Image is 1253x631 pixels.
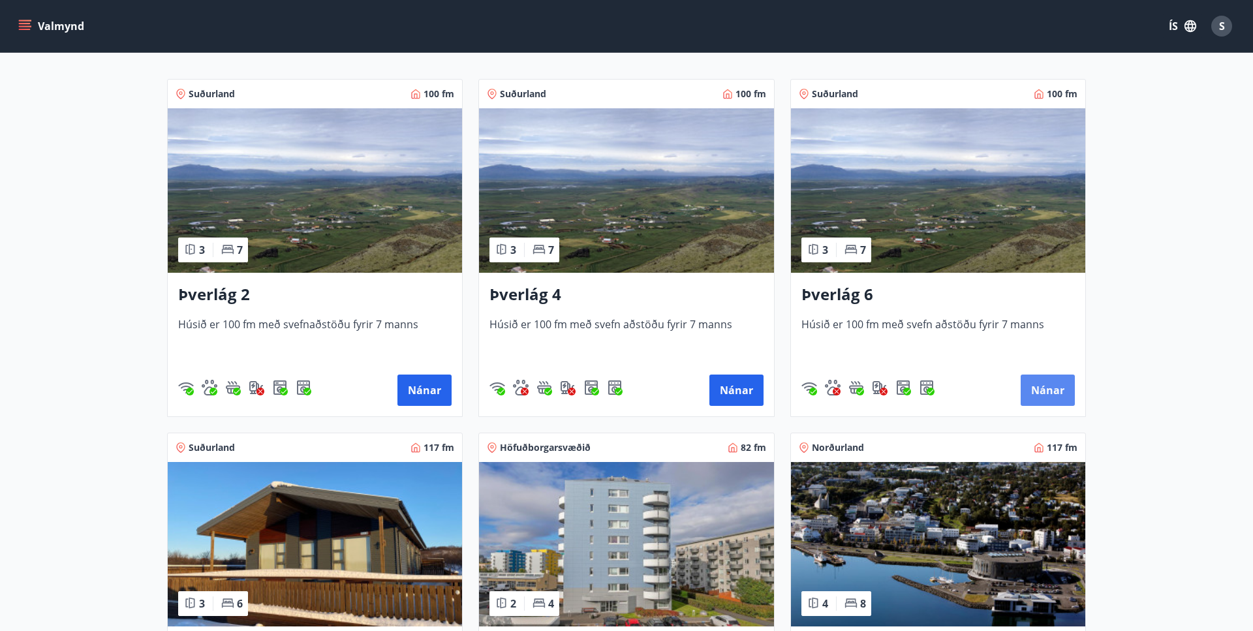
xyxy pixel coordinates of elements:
span: Húsið er 100 fm með svefnaðstöðu fyrir 7 manns [178,317,452,360]
img: Paella dish [791,462,1085,626]
img: hddCLTAnxqFUMr1fxmbGG8zWilo2syolR0f9UjPn.svg [607,380,623,395]
span: Húsið er 100 fm með svefn aðstöðu fyrir 7 manns [489,317,763,360]
span: 100 fm [735,87,766,100]
span: S [1219,19,1225,33]
span: 3 [199,596,205,611]
img: hddCLTAnxqFUMr1fxmbGG8zWilo2syolR0f9UjPn.svg [296,380,311,395]
img: Paella dish [479,462,773,626]
span: 82 fm [741,441,766,454]
div: Hleðslustöð fyrir rafbíla [560,380,576,395]
img: Paella dish [168,462,462,626]
img: Paella dish [168,108,462,273]
span: 3 [199,243,205,257]
h3: Þverlág 6 [801,283,1075,307]
img: Dl16BY4EX9PAW649lg1C3oBuIaAsR6QVDQBO2cTm.svg [583,380,599,395]
span: 100 fm [1047,87,1077,100]
div: Gæludýr [513,380,529,395]
span: 7 [237,243,243,257]
span: Suðurland [189,441,235,454]
span: Suðurland [189,87,235,100]
div: Hleðslustöð fyrir rafbíla [872,380,888,395]
span: Norðurland [812,441,864,454]
img: HJRyFFsYp6qjeUYhR4dAD8CaCEsnIFYZ05miwXoh.svg [801,380,817,395]
span: 100 fm [424,87,454,100]
img: HJRyFFsYp6qjeUYhR4dAD8CaCEsnIFYZ05miwXoh.svg [489,380,505,395]
span: 2 [510,596,516,611]
span: 8 [860,596,866,611]
div: Þráðlaust net [801,380,817,395]
img: nH7E6Gw2rvWFb8XaSdRp44dhkQaj4PJkOoRYItBQ.svg [872,380,888,395]
img: Paella dish [479,108,773,273]
img: nH7E6Gw2rvWFb8XaSdRp44dhkQaj4PJkOoRYItBQ.svg [560,380,576,395]
span: 117 fm [1047,441,1077,454]
span: Suðurland [500,87,546,100]
img: Dl16BY4EX9PAW649lg1C3oBuIaAsR6QVDQBO2cTm.svg [895,380,911,395]
div: Þurrkari [296,380,311,395]
img: nH7E6Gw2rvWFb8XaSdRp44dhkQaj4PJkOoRYItBQ.svg [249,380,264,395]
div: Gæludýr [202,380,217,395]
span: Höfuðborgarsvæðið [500,441,591,454]
img: h89QDIuHlAdpqTriuIvuEWkTH976fOgBEOOeu1mi.svg [536,380,552,395]
span: 117 fm [424,441,454,454]
div: Þvottavél [583,380,599,395]
div: Heitur pottur [225,380,241,395]
img: hddCLTAnxqFUMr1fxmbGG8zWilo2syolR0f9UjPn.svg [919,380,935,395]
span: Suðurland [812,87,858,100]
span: Húsið er 100 fm með svefn aðstöðu fyrir 7 manns [801,317,1075,360]
div: Þurrkari [919,380,935,395]
img: HJRyFFsYp6qjeUYhR4dAD8CaCEsnIFYZ05miwXoh.svg [178,380,194,395]
div: Þráðlaust net [489,380,505,395]
img: pxcaIm5dSOV3FS4whs1soiYWTwFQvksT25a9J10C.svg [513,380,529,395]
span: 6 [237,596,243,611]
h3: Þverlág 4 [489,283,763,307]
div: Þvottavél [272,380,288,395]
img: Dl16BY4EX9PAW649lg1C3oBuIaAsR6QVDQBO2cTm.svg [272,380,288,395]
span: 4 [822,596,828,611]
div: Þráðlaust net [178,380,194,395]
button: S [1206,10,1237,42]
span: 7 [548,243,554,257]
div: Heitur pottur [848,380,864,395]
img: pxcaIm5dSOV3FS4whs1soiYWTwFQvksT25a9J10C.svg [825,380,841,395]
div: Þurrkari [607,380,623,395]
button: ÍS [1162,14,1203,38]
h3: Þverlág 2 [178,283,452,307]
div: Þvottavél [895,380,911,395]
span: 3 [510,243,516,257]
div: Gæludýr [825,380,841,395]
button: menu [16,14,89,38]
span: 4 [548,596,554,611]
img: h89QDIuHlAdpqTriuIvuEWkTH976fOgBEOOeu1mi.svg [225,380,241,395]
button: Nánar [709,375,764,406]
img: Paella dish [791,108,1085,273]
div: Heitur pottur [536,380,552,395]
img: pxcaIm5dSOV3FS4whs1soiYWTwFQvksT25a9J10C.svg [202,380,217,395]
button: Nánar [397,375,452,406]
button: Nánar [1021,375,1075,406]
span: 7 [860,243,866,257]
img: h89QDIuHlAdpqTriuIvuEWkTH976fOgBEOOeu1mi.svg [848,380,864,395]
span: 3 [822,243,828,257]
div: Hleðslustöð fyrir rafbíla [249,380,264,395]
